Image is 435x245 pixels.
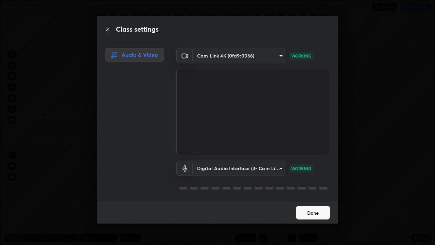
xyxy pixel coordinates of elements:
p: WORKING [291,165,311,171]
button: Done [296,206,330,219]
div: Audio & Video [105,48,164,62]
div: Cam Link 4K (0fd9:0066) [193,161,285,176]
p: WORKING [291,53,311,59]
div: Cam Link 4K (0fd9:0066) [193,48,285,63]
h2: Class settings [116,24,159,34]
